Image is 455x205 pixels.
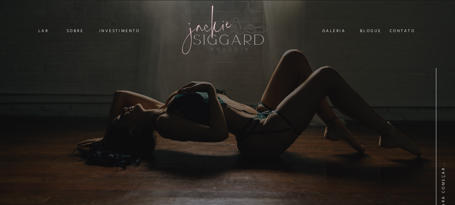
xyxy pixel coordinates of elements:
[67,28,84,34] font: Sobre
[360,28,382,34] font: Blogue
[99,28,140,34] font: Investimento
[38,28,49,34] font: Lar
[38,27,55,33] a: Lar
[322,28,346,34] font: Galeria
[322,27,346,33] a: Galeria
[360,27,376,33] a: Blogue
[99,27,134,33] a: Investimento
[390,28,415,34] font: Contato
[390,27,417,33] a: Contato
[67,27,83,33] a: Sobre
